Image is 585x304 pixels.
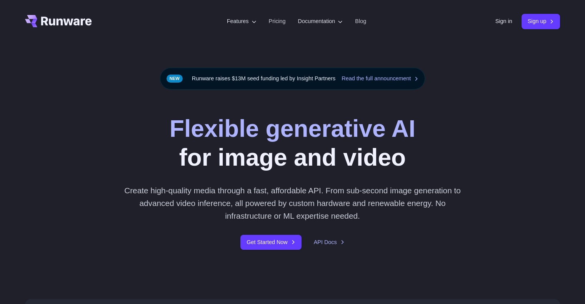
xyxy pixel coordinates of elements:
a: Sign up [522,14,560,29]
a: Pricing [269,17,286,26]
a: Blog [355,17,366,26]
a: Go to / [25,15,92,27]
strong: Flexible generative AI [170,115,415,142]
h1: for image and video [170,114,415,172]
div: Runware raises $13M seed funding led by Insight Partners [160,68,425,90]
p: Create high-quality media through a fast, affordable API. From sub-second image generation to adv... [121,184,464,223]
label: Documentation [298,17,343,26]
label: Features [227,17,257,26]
a: Get Started Now [240,235,301,250]
a: Read the full announcement [342,74,418,83]
a: Sign in [495,17,512,26]
a: API Docs [314,238,345,247]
